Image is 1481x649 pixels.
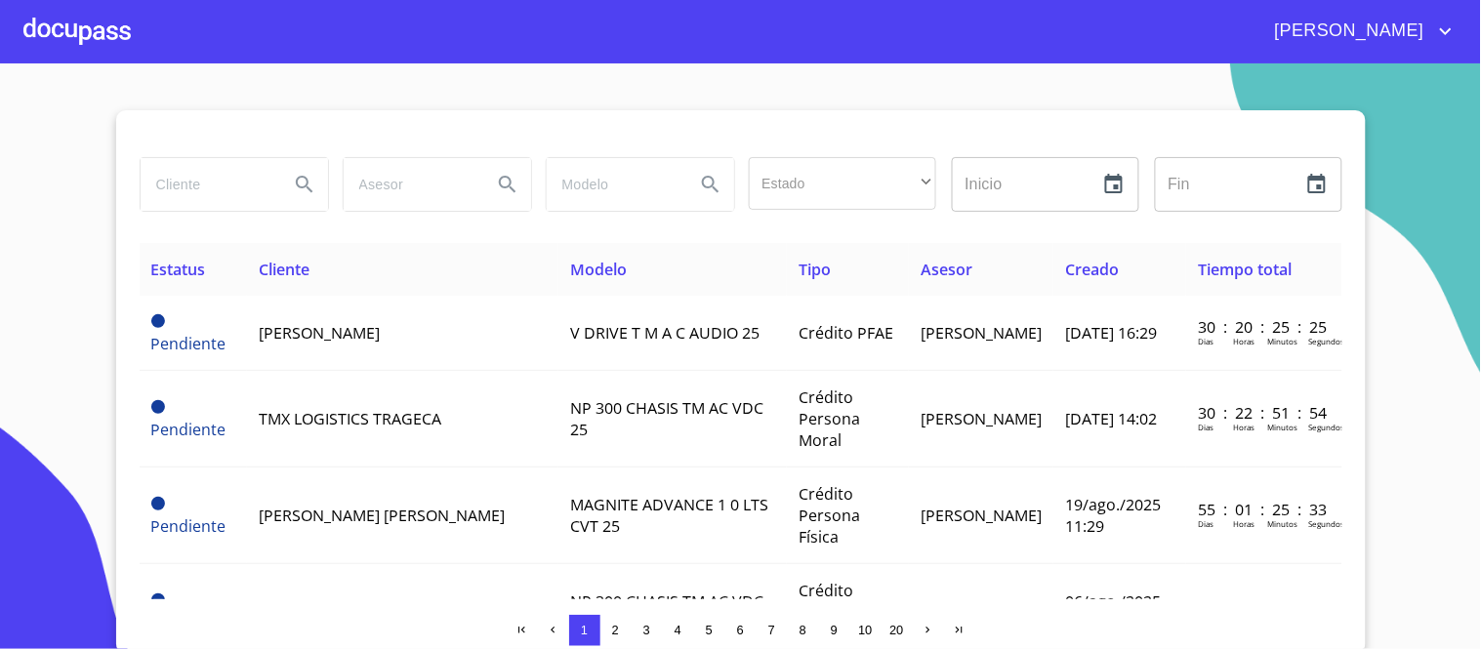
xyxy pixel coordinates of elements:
span: [PERSON_NAME] [921,505,1042,526]
button: Search [281,161,328,208]
button: account of current user [1260,16,1458,47]
span: Pendiente [151,314,165,328]
p: Segundos [1308,336,1344,346]
button: 9 [819,615,850,646]
span: Tiempo total [1198,259,1292,280]
span: NP 300 CHASIS TM AC VDC 25 [570,590,763,633]
span: [DATE] 16:29 [1065,322,1157,344]
p: Dias [1198,518,1214,529]
span: 5 [706,623,713,637]
span: Estatus [151,259,206,280]
p: 67 : 17 : 14 : 05 [1198,595,1330,617]
button: Search [687,161,734,208]
button: 1 [569,615,600,646]
button: 6 [725,615,757,646]
input: search [547,158,679,211]
button: 5 [694,615,725,646]
span: Creado [1065,259,1119,280]
span: 1 [581,623,588,637]
span: [PERSON_NAME] [921,408,1042,429]
span: 20 [889,623,903,637]
span: MAGNITE ADVANCE 1 0 LTS CVT 25 [570,494,768,537]
span: 10 [858,623,872,637]
input: search [141,158,273,211]
p: Horas [1233,336,1255,346]
button: 2 [600,615,632,646]
span: 6 [737,623,744,637]
span: [PERSON_NAME] [1260,16,1434,47]
p: Horas [1233,422,1255,432]
p: Dias [1198,336,1214,346]
span: Pendiente [151,419,226,440]
span: Pendiente [151,515,226,537]
span: V DRIVE T M A C AUDIO 25 [570,322,760,344]
span: [PERSON_NAME] [921,322,1042,344]
button: 20 [882,615,913,646]
span: 06/ago./2025 19:40 [1065,590,1161,633]
button: 7 [757,615,788,646]
button: 10 [850,615,882,646]
span: 4 [675,623,681,637]
span: 19/ago./2025 11:29 [1065,494,1161,537]
span: 9 [831,623,838,637]
span: Pendiente [151,497,165,510]
p: Segundos [1308,422,1344,432]
span: NP 300 CHASIS TM AC VDC 25 [570,397,763,440]
span: Crédito Persona Moral [799,386,860,451]
span: Tipo [799,259,831,280]
span: [PERSON_NAME] [259,322,380,344]
span: [DATE] 14:02 [1065,408,1157,429]
p: Segundos [1308,518,1344,529]
span: Crédito Persona Física [799,580,860,644]
p: Minutos [1267,336,1297,346]
span: 3 [643,623,650,637]
span: 8 [800,623,806,637]
button: 3 [632,615,663,646]
span: Crédito PFAE [799,322,893,344]
input: search [344,158,476,211]
p: Minutos [1267,422,1297,432]
span: Crédito Persona Física [799,483,860,548]
span: 7 [768,623,775,637]
p: Dias [1198,422,1214,432]
div: ​ [749,157,936,210]
span: TMX LOGISTICS TRAGECA [259,408,441,429]
p: Horas [1233,518,1255,529]
p: 30 : 22 : 51 : 54 [1198,402,1330,424]
span: [PERSON_NAME] [PERSON_NAME] [259,505,505,526]
span: Asesor [921,259,972,280]
p: 30 : 20 : 25 : 25 [1198,316,1330,338]
span: Pendiente [151,333,226,354]
span: 2 [612,623,619,637]
span: Pendiente [151,400,165,414]
button: Search [484,161,531,208]
button: 8 [788,615,819,646]
span: Pendiente [151,593,165,607]
p: Minutos [1267,518,1297,529]
button: 4 [663,615,694,646]
span: Cliente [259,259,309,280]
p: 55 : 01 : 25 : 33 [1198,499,1330,520]
span: Modelo [570,259,627,280]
